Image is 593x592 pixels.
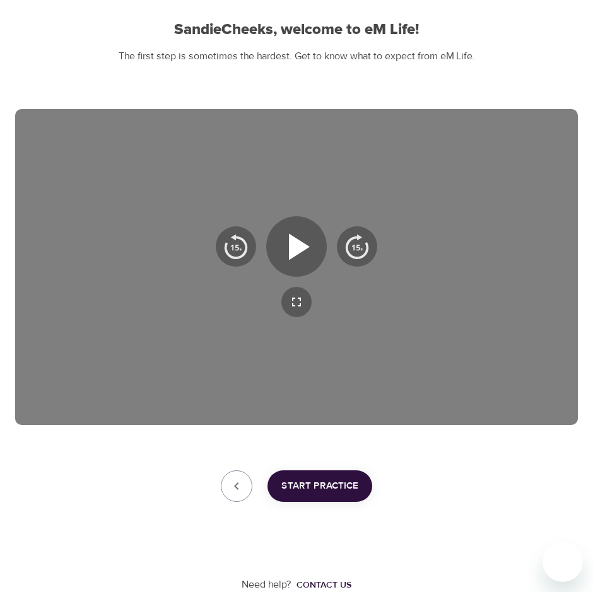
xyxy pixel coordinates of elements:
[15,21,578,39] h2: SandieCheeks, welcome to eM Life!
[15,49,578,64] p: The first step is sometimes the hardest. Get to know what to expect from eM Life.
[344,234,370,259] img: 15s_next.svg
[281,478,358,494] span: Start Practice
[543,542,583,582] iframe: Button to launch messaging window
[296,579,351,591] div: Contact us
[242,577,291,592] p: Need help?
[291,579,351,591] a: Contact us
[223,234,249,259] img: 15s_prev.svg
[267,470,372,502] button: Start Practice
